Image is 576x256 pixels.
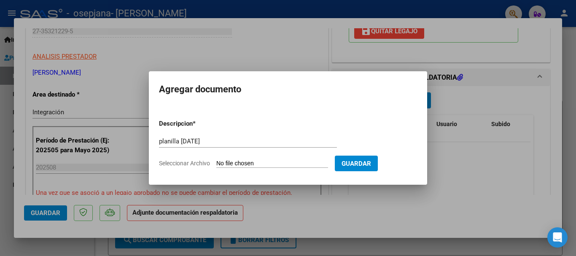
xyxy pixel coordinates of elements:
p: Descripcion [159,119,237,129]
div: Open Intercom Messenger [547,227,568,248]
h2: Agregar documento [159,81,417,97]
span: Seleccionar Archivo [159,160,210,167]
span: Guardar [342,160,371,167]
button: Guardar [335,156,378,171]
